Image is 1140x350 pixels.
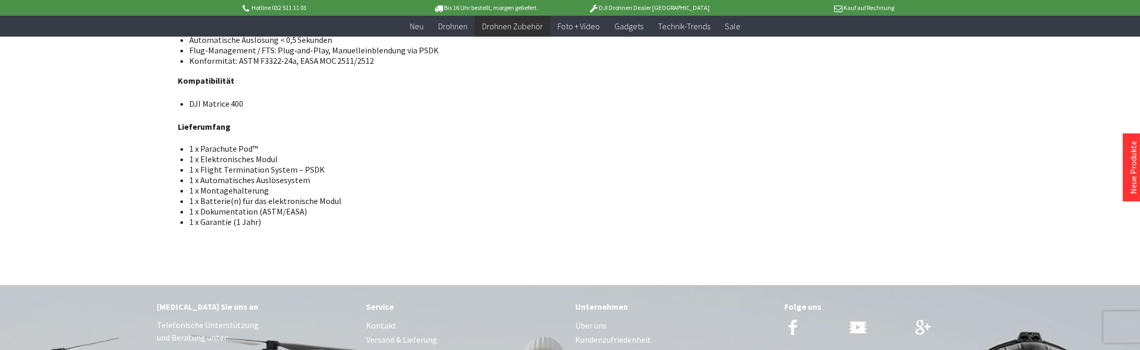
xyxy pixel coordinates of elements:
a: Kundenzufriedenheit [575,333,774,347]
a: Neu [403,16,431,37]
div: Service [366,300,565,313]
a: Sale [717,16,748,37]
div: Unternehmen [575,300,774,313]
p: DJI Matrice 400 [189,97,624,110]
p: DJI Drohnen Dealer [GEOGRAPHIC_DATA] [567,2,731,14]
li: 1 x Garantie (1 Jahr) [189,217,624,227]
span: Drohnen Zubehör [482,21,543,31]
p: Hotline 032 511 11 03 [241,2,404,14]
li: 1 x Flight Termination System – PSDK [189,164,624,175]
div: [MEDICAL_DATA] Sie uns an [157,300,356,313]
a: Technik-Trends [651,16,717,37]
strong: Lieferumfang [178,121,231,132]
a: Drohnen Zubehör [475,16,550,37]
strong: Kompatibilität [178,75,234,86]
a: Neue Produkte [1128,141,1138,194]
li: Flug-Management / FTS: Plug‑and‑Play, Manuelleinblendung via PSDK [189,45,624,55]
span: Foto + Video [557,21,600,31]
span: Drohnen [438,21,468,31]
a: Über uns [575,319,774,333]
span: Sale [725,21,740,31]
a: Foto + Video [550,16,607,37]
li: 1 x Batterie(n) für das elektronische Modul [189,196,624,206]
li: 1 x Elektronisches Modul [189,154,624,164]
li: 1 x Dokumentation (ASTM/EASA) [189,206,624,217]
li: Konformität: ASTM F3322‑24a, EASA MOC 2511/2512 [189,55,624,66]
a: Drohnen [431,16,475,37]
span: Gadgets [614,21,643,31]
div: Folge uns [784,300,983,313]
a: Kontakt [366,319,565,333]
a: Gadgets [607,16,651,37]
li: 1 x Parachute Pod™ [189,143,624,154]
a: Versand & Lieferung [366,333,565,347]
li: Automatische Auslösung < 0,5 Sekunden [189,35,624,45]
span: Neu [410,21,424,31]
span: Technik-Trends [658,21,710,31]
p: Bis 16 Uhr bestellt, morgen geliefert. [404,2,567,14]
p: Kauf auf Rechnung [731,2,894,14]
li: 1 x Montagehalterung [189,185,624,196]
li: 1 x Automatisches Auslösesystem [189,175,624,185]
